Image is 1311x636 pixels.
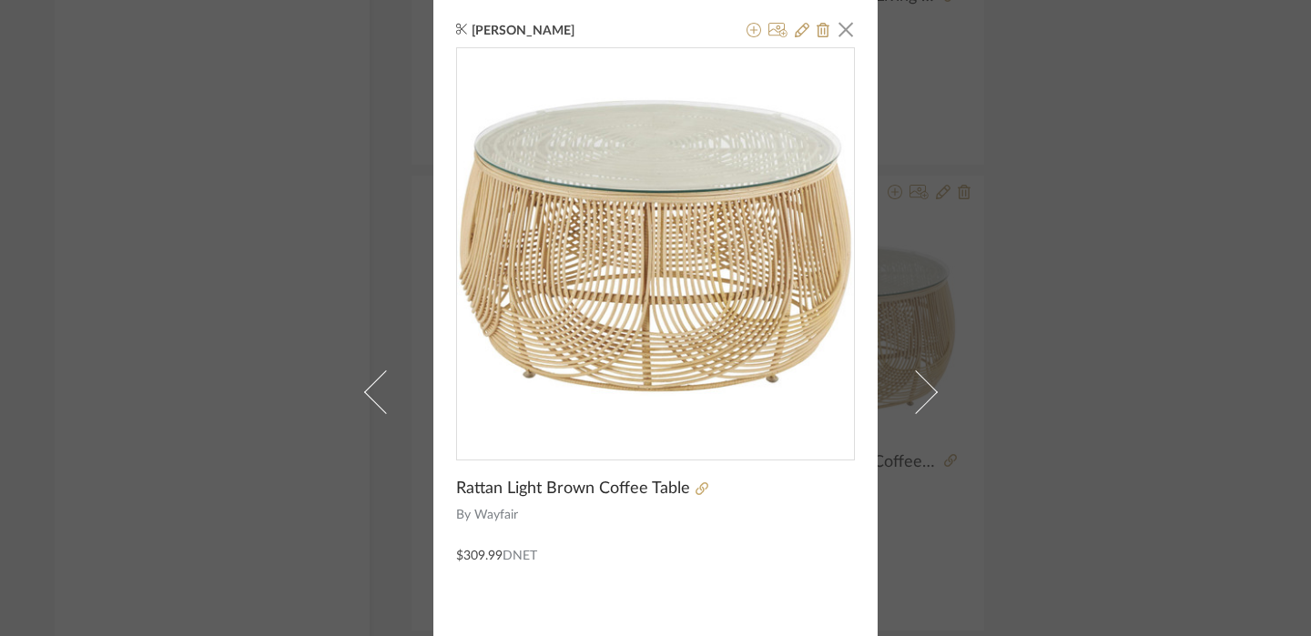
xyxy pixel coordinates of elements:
span: $309.99 [456,550,503,562]
span: Rattan Light Brown Coffee Table [456,479,690,499]
button: Close [828,11,864,47]
span: Wayfair [474,506,856,525]
span: By [456,506,471,525]
span: [PERSON_NAME] [472,23,603,39]
img: 507c1ade-390f-4df6-ac6f-26498e53f559_436x436.jpg [457,48,854,445]
span: DNET [503,550,537,562]
div: 0 [457,48,854,445]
